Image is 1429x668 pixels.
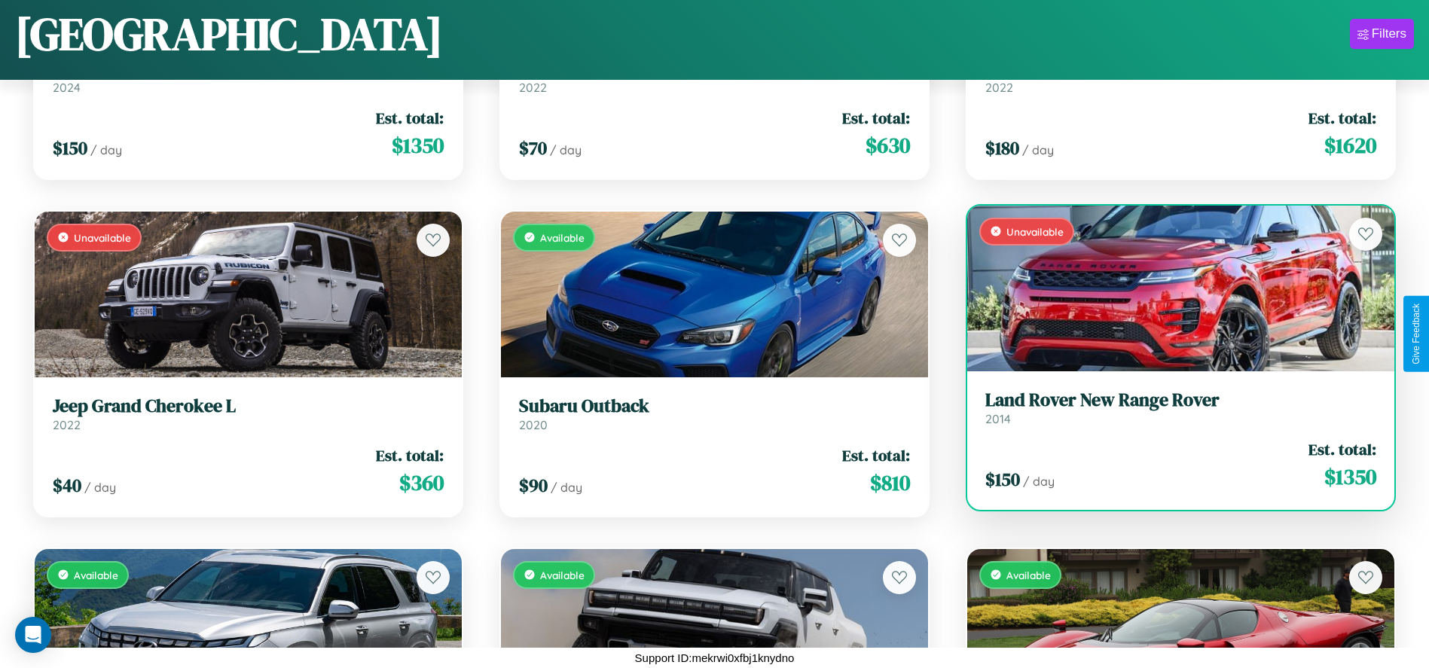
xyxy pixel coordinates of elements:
span: $ 90 [519,473,548,498]
span: / day [1023,474,1055,489]
span: $ 1620 [1324,130,1376,160]
span: / day [90,142,122,157]
span: / day [1022,142,1054,157]
span: 2022 [985,80,1013,95]
span: $ 810 [870,468,910,498]
span: 2022 [519,80,547,95]
span: $ 1350 [392,130,444,160]
span: 2014 [985,411,1011,426]
span: 2020 [519,417,548,432]
span: 2022 [53,417,81,432]
h3: Subaru Outback [519,395,910,417]
span: $ 150 [985,467,1020,492]
span: $ 40 [53,473,81,498]
span: / day [550,142,582,157]
span: $ 70 [519,136,547,160]
button: Filters [1350,19,1414,49]
span: Est. total: [842,107,910,129]
a: Jeep Grand Cherokee L2022 [53,395,444,432]
span: Est. total: [376,107,444,129]
span: Available [540,569,585,581]
span: $ 630 [866,130,910,160]
h3: Jeep Grand Cherokee L [53,395,444,417]
span: Unavailable [74,231,131,244]
span: Est. total: [842,444,910,466]
span: Est. total: [1308,107,1376,129]
span: / day [551,480,582,495]
span: / day [84,480,116,495]
h1: [GEOGRAPHIC_DATA] [15,3,443,65]
span: Available [1006,569,1051,581]
span: $ 360 [399,468,444,498]
span: Available [540,231,585,244]
span: 2024 [53,80,81,95]
p: Support ID: mekrwi0xfbj1knydno [635,648,795,668]
h3: Land Rover New Range Rover [985,389,1376,411]
span: Est. total: [1308,438,1376,460]
div: Filters [1372,26,1406,41]
span: $ 180 [985,136,1019,160]
span: $ 1350 [1324,462,1376,492]
span: Est. total: [376,444,444,466]
a: Land Rover New Range Rover2014 [985,389,1376,426]
span: Unavailable [1006,225,1064,238]
span: Available [74,569,118,581]
a: Subaru Outback2020 [519,395,910,432]
div: Open Intercom Messenger [15,617,51,653]
span: $ 150 [53,136,87,160]
div: Give Feedback [1411,303,1421,365]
